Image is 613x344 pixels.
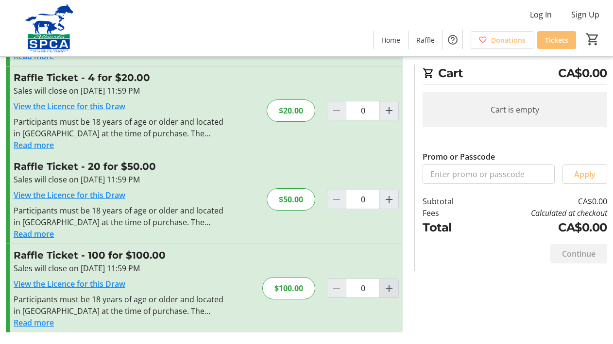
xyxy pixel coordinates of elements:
[562,164,607,184] button: Apply
[574,168,596,180] span: Apply
[571,9,599,20] span: Sign Up
[409,31,443,49] a: Raffle
[14,174,226,185] div: Sales will close on [DATE] 11:59 PM
[14,317,54,328] button: Read more
[262,277,315,299] div: $100.00
[491,35,526,45] span: Donations
[443,30,462,49] button: Help
[14,139,54,151] button: Read more
[267,99,315,122] div: $20.00
[14,262,226,274] div: Sales will close on [DATE] 11:59 PM
[423,219,476,236] td: Total
[6,4,92,52] img: Alberta SPCA's Logo
[530,9,552,20] span: Log In
[381,35,400,45] span: Home
[423,151,495,163] label: Promo or Passcode
[14,205,226,228] div: Participants must be 18 years of age or older and located in [GEOGRAPHIC_DATA] at the time of pur...
[416,35,435,45] span: Raffle
[423,92,607,127] div: Cart is empty
[471,31,533,49] a: Donations
[14,85,226,97] div: Sales will close on [DATE] 11:59 PM
[14,190,125,200] a: View the Licence for this Draw
[346,278,380,298] input: Raffle Ticket Quantity
[14,101,125,112] a: View the Licence for this Draw
[380,279,398,297] button: Increment by one
[545,35,568,45] span: Tickets
[14,294,226,317] div: Participants must be 18 years of age or older and located in [GEOGRAPHIC_DATA] at the time of pur...
[423,65,607,84] h2: Cart
[423,207,476,219] td: Fees
[476,196,607,207] td: CA$0.00
[423,196,476,207] td: Subtotal
[346,101,380,120] input: Raffle Ticket Quantity
[14,278,125,289] a: View the Licence for this Draw
[476,219,607,236] td: CA$0.00
[14,248,226,262] h3: Raffle Ticket - 100 for $100.00
[346,190,380,209] input: Raffle Ticket Quantity
[380,101,398,120] button: Increment by one
[380,190,398,209] button: Increment by one
[423,164,555,184] input: Enter promo or passcode
[563,7,607,22] button: Sign Up
[374,31,408,49] a: Home
[537,31,576,49] a: Tickets
[584,31,601,48] button: Cart
[14,159,226,174] h3: Raffle Ticket - 20 for $50.00
[14,70,226,85] h3: Raffle Ticket - 4 for $20.00
[14,228,54,240] button: Read more
[476,207,607,219] td: Calculated at checkout
[14,116,226,139] div: Participants must be 18 years of age or older and located in [GEOGRAPHIC_DATA] at the time of pur...
[267,188,315,211] div: $50.00
[522,7,560,22] button: Log In
[558,65,607,82] span: CA$0.00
